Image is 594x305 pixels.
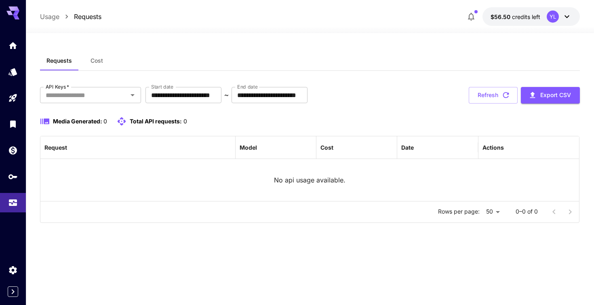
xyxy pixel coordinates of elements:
[237,83,257,90] label: End date
[438,208,480,216] p: Rows per page:
[103,118,107,125] span: 0
[491,13,512,20] span: $56.50
[482,144,504,151] div: Actions
[274,175,345,185] p: No api usage available.
[8,93,18,103] div: Playground
[483,206,503,218] div: 50
[74,12,101,21] a: Requests
[40,12,101,21] nav: breadcrumb
[91,57,103,64] span: Cost
[8,67,18,77] div: Models
[8,198,18,208] div: Usage
[320,144,333,151] div: Cost
[547,11,559,23] div: YL
[491,13,540,21] div: $56.50
[8,265,18,275] div: Settings
[8,119,18,129] div: Library
[40,12,59,21] a: Usage
[516,208,538,216] p: 0–0 of 0
[53,118,102,125] span: Media Generated:
[183,118,187,125] span: 0
[46,57,72,64] span: Requests
[44,144,67,151] div: Request
[130,118,182,125] span: Total API requests:
[151,83,173,90] label: Start date
[240,144,257,151] div: Model
[8,286,18,297] button: Expand sidebar
[512,13,540,20] span: credits left
[224,90,229,100] p: ~
[521,87,580,104] button: Export CSV
[46,83,69,90] label: API Keys
[482,7,580,26] button: $56.50YL
[127,89,138,101] button: Open
[469,87,518,104] button: Refresh
[401,144,414,151] div: Date
[8,172,18,182] div: API Keys
[8,145,18,155] div: Wallet
[8,40,18,51] div: Home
